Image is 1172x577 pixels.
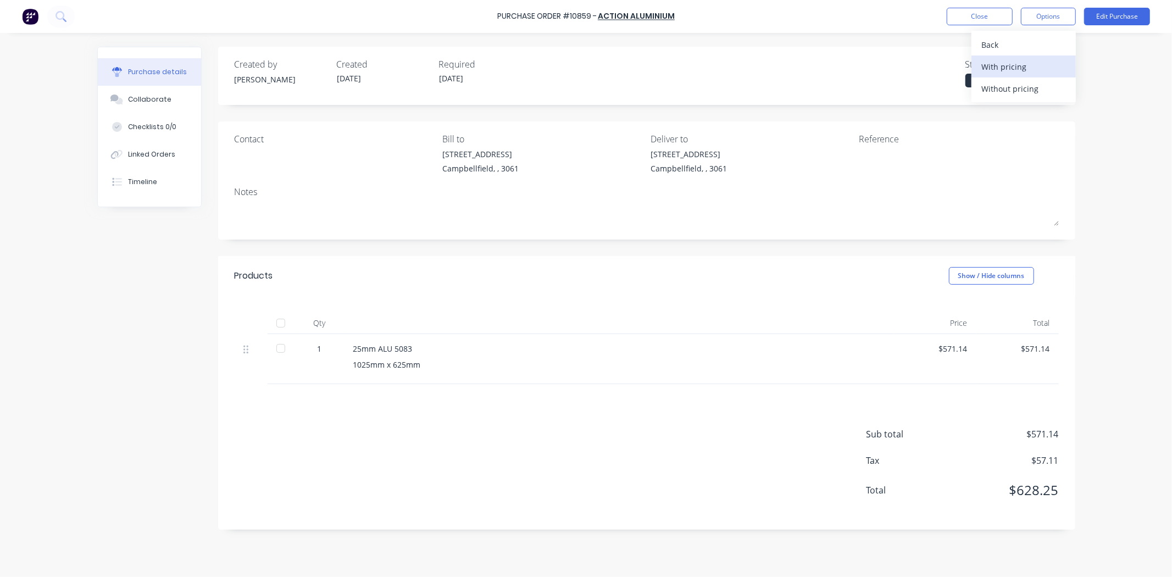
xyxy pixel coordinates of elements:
[98,168,201,196] button: Timeline
[353,343,885,354] div: 25mm ALU 5083
[337,58,430,71] div: Created
[98,113,201,141] button: Checklists 0/0
[1084,8,1150,25] button: Edit Purchase
[98,58,201,86] button: Purchase details
[894,312,976,334] div: Price
[949,480,1059,500] span: $628.25
[1021,8,1076,25] button: Options
[866,428,949,441] span: Sub total
[866,454,949,467] span: Tax
[98,141,201,168] button: Linked Orders
[949,454,1059,467] span: $57.11
[651,163,727,174] div: Campbellfield, , 3061
[981,59,1066,75] div: With pricing
[235,58,328,71] div: Created by
[128,149,175,159] div: Linked Orders
[903,343,968,354] div: $571.14
[98,86,201,113] button: Collaborate
[981,37,1066,53] div: Back
[976,312,1059,334] div: Total
[235,269,273,282] div: Products
[235,132,435,146] div: Contact
[353,359,885,370] div: 1025mm x 625mm
[128,122,176,132] div: Checklists 0/0
[947,8,1013,25] button: Close
[128,67,187,77] div: Purchase details
[304,343,336,354] div: 1
[985,343,1050,354] div: $571.14
[949,267,1034,285] button: Show / Hide columns
[965,58,1059,71] div: Status
[598,11,675,22] a: Action Aluminium
[981,81,1066,97] div: Without pricing
[497,11,597,23] div: Purchase Order #10859 -
[128,177,157,187] div: Timeline
[949,428,1059,441] span: $571.14
[965,74,1031,87] div: Submitted
[651,132,851,146] div: Deliver to
[651,148,727,160] div: [STREET_ADDRESS]
[22,8,38,25] img: Factory
[235,185,1059,198] div: Notes
[442,132,642,146] div: Bill to
[442,148,519,160] div: [STREET_ADDRESS]
[442,163,519,174] div: Campbellfield, , 3061
[866,484,949,497] span: Total
[439,58,532,71] div: Required
[295,312,345,334] div: Qty
[859,132,1059,146] div: Reference
[128,95,171,104] div: Collaborate
[235,74,328,85] div: [PERSON_NAME]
